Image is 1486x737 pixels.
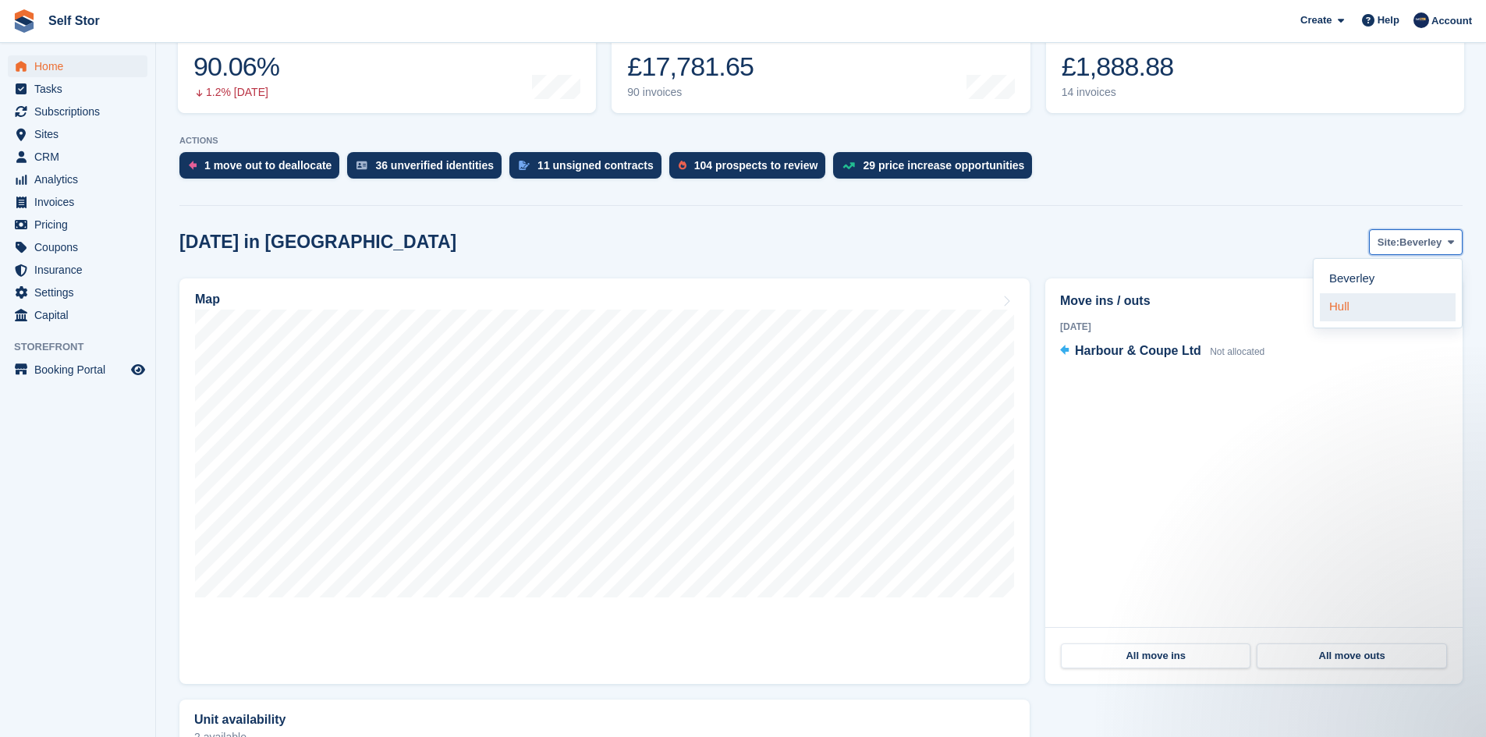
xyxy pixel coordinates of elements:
div: 29 price increase opportunities [863,159,1024,172]
a: All move ins [1061,643,1250,668]
img: Chris Rice [1413,12,1429,28]
span: Harbour & Coupe Ltd [1075,344,1201,357]
div: 90.06% [193,51,279,83]
a: 29 price increase opportunities [833,152,1040,186]
a: All move outs [1257,643,1446,668]
a: 104 prospects to review [669,152,834,186]
span: Pricing [34,214,128,236]
div: £1,888.88 [1062,51,1174,83]
a: menu [8,101,147,122]
div: 36 unverified identities [375,159,494,172]
div: 104 prospects to review [694,159,818,172]
span: Storefront [14,339,155,355]
div: [DATE] [1060,320,1448,334]
a: menu [8,259,147,281]
a: Month-to-date sales £17,781.65 90 invoices [612,14,1030,113]
a: menu [8,168,147,190]
a: Hull [1320,293,1456,321]
span: Sites [34,123,128,145]
img: verify_identity-adf6edd0f0f0b5bbfe63781bf79b02c33cf7c696d77639b501bdc392416b5a36.svg [356,161,367,170]
a: 36 unverified identities [347,152,509,186]
span: Invoices [34,191,128,213]
h2: Move ins / outs [1060,292,1448,310]
h2: Map [195,292,220,306]
a: menu [8,236,147,258]
div: 11 unsigned contracts [537,159,654,172]
a: menu [8,304,147,326]
a: menu [8,55,147,77]
a: menu [8,282,147,303]
span: Not allocated [1210,346,1264,357]
a: Map [179,278,1030,684]
img: contract_signature_icon-13c848040528278c33f63329250d36e43548de30e8caae1d1a13099fd9432cc5.svg [519,161,530,170]
span: Beverley [1399,235,1442,250]
span: Coupons [34,236,128,258]
a: menu [8,191,147,213]
span: Help [1378,12,1399,28]
a: Self Stor [42,8,106,34]
span: CRM [34,146,128,168]
span: Analytics [34,168,128,190]
img: price_increase_opportunities-93ffe204e8149a01c8c9dc8f82e8f89637d9d84a8eef4429ea346261dce0b2c0.svg [842,162,855,169]
a: Preview store [129,360,147,379]
a: menu [8,146,147,168]
a: menu [8,214,147,236]
span: Account [1431,13,1472,29]
span: Subscriptions [34,101,128,122]
span: Booking Portal [34,359,128,381]
a: Awaiting payment £1,888.88 14 invoices [1046,14,1464,113]
a: menu [8,78,147,100]
div: 1.2% [DATE] [193,86,279,99]
span: Create [1300,12,1332,28]
div: 1 move out to deallocate [204,159,332,172]
a: Beverley [1320,265,1456,293]
div: 14 invoices [1062,86,1174,99]
p: ACTIONS [179,136,1463,146]
img: prospect-51fa495bee0391a8d652442698ab0144808aea92771e9ea1ae160a38d050c398.svg [679,161,686,170]
a: Occupancy 90.06% 1.2% [DATE] [178,14,596,113]
h2: [DATE] in [GEOGRAPHIC_DATA] [179,232,456,253]
a: Harbour & Coupe Ltd Not allocated [1060,342,1264,362]
h2: Unit availability [194,713,285,727]
img: move_outs_to_deallocate_icon-f764333ba52eb49d3ac5e1228854f67142a1ed5810a6f6cc68b1a99e826820c5.svg [189,161,197,170]
img: stora-icon-8386f47178a22dfd0bd8f6a31ec36ba5ce8667c1dd55bd0f319d3a0aa187defe.svg [12,9,36,33]
a: menu [8,359,147,381]
a: menu [8,123,147,145]
span: Site: [1378,235,1399,250]
a: 11 unsigned contracts [509,152,669,186]
div: £17,781.65 [627,51,754,83]
span: Settings [34,282,128,303]
a: 1 move out to deallocate [179,152,347,186]
span: Insurance [34,259,128,281]
button: Site: Beverley [1369,229,1463,255]
span: Capital [34,304,128,326]
div: 90 invoices [627,86,754,99]
span: Home [34,55,128,77]
span: Tasks [34,78,128,100]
